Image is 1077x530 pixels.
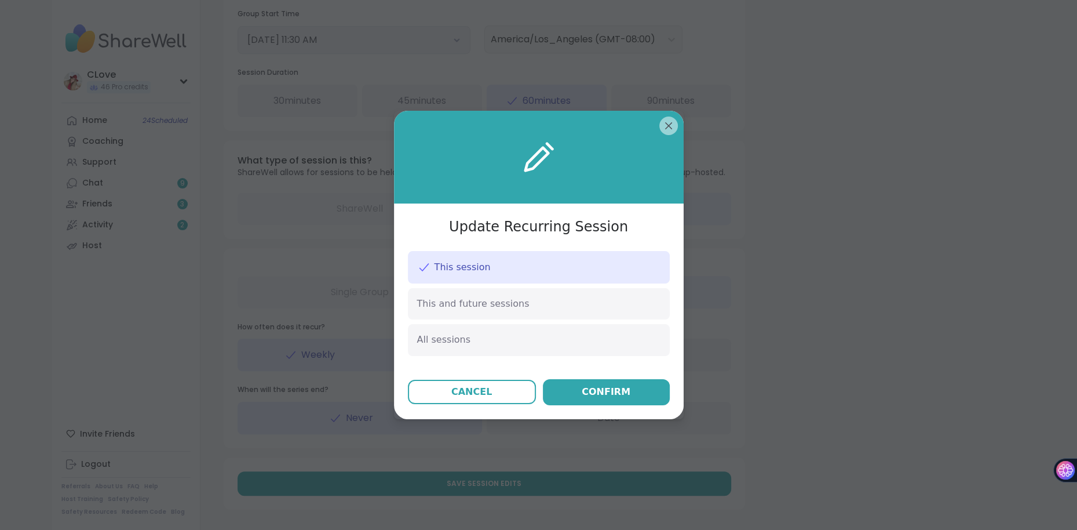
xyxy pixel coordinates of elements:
[451,385,492,399] div: Cancel
[543,379,670,405] button: Confirm
[582,385,630,399] div: Confirm
[417,297,530,310] span: This and future sessions
[449,217,628,237] h3: Update Recurring Session
[417,333,470,346] span: All sessions
[408,380,536,404] button: Cancel
[435,261,491,274] span: This session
